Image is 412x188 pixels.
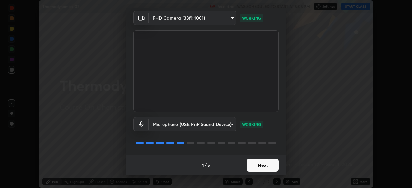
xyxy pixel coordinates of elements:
[202,162,204,168] h4: 1
[242,15,261,21] p: WORKING
[149,117,236,131] div: FHD Camera (33f1:1001)
[149,11,236,25] div: FHD Camera (33f1:1001)
[205,162,207,168] h4: /
[242,121,261,127] p: WORKING
[207,162,210,168] h4: 5
[247,159,279,172] button: Next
